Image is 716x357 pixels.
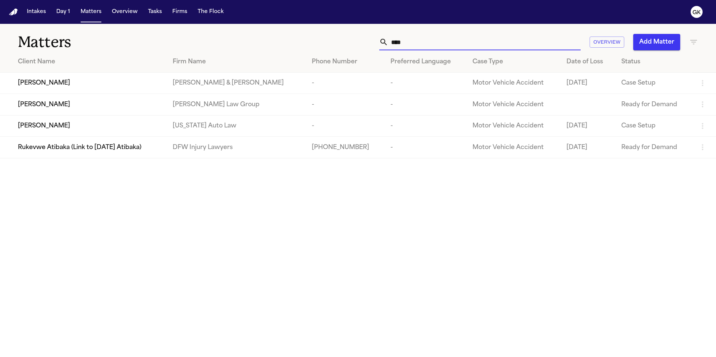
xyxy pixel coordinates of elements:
[306,137,384,158] td: [PHONE_NUMBER]
[472,57,555,66] div: Case Type
[78,5,104,19] button: Matters
[173,57,300,66] div: Firm Name
[18,100,70,109] span: [PERSON_NAME]
[560,73,615,94] td: [DATE]
[167,94,306,115] td: [PERSON_NAME] Law Group
[167,73,306,94] td: [PERSON_NAME] & [PERSON_NAME]
[467,94,560,115] td: Motor Vehicle Accident
[167,115,306,136] td: [US_STATE] Auto Law
[306,73,384,94] td: -
[167,137,306,158] td: DFW Injury Lawyers
[306,115,384,136] td: -
[566,57,609,66] div: Date of Loss
[615,115,692,136] td: Case Setup
[195,5,227,19] button: The Flock
[109,5,141,19] button: Overview
[384,137,467,158] td: -
[312,57,378,66] div: Phone Number
[24,5,49,19] button: Intakes
[384,115,467,136] td: -
[633,34,680,50] button: Add Matter
[621,57,686,66] div: Status
[18,33,216,51] h1: Matters
[590,37,624,48] button: Overview
[18,121,70,130] span: [PERSON_NAME]
[560,115,615,136] td: [DATE]
[467,137,560,158] td: Motor Vehicle Accident
[18,143,141,152] span: Rukevwe Atibaka (Link to [DATE] Atibaka)
[615,73,692,94] td: Case Setup
[384,94,467,115] td: -
[169,5,190,19] button: Firms
[145,5,165,19] button: Tasks
[9,9,18,16] a: Home
[560,137,615,158] td: [DATE]
[615,94,692,115] td: Ready for Demand
[306,94,384,115] td: -
[9,9,18,16] img: Finch Logo
[467,115,560,136] td: Motor Vehicle Accident
[615,137,692,158] td: Ready for Demand
[18,57,161,66] div: Client Name
[53,5,73,19] button: Day 1
[384,73,467,94] td: -
[390,57,461,66] div: Preferred Language
[18,79,70,88] span: [PERSON_NAME]
[467,73,560,94] td: Motor Vehicle Accident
